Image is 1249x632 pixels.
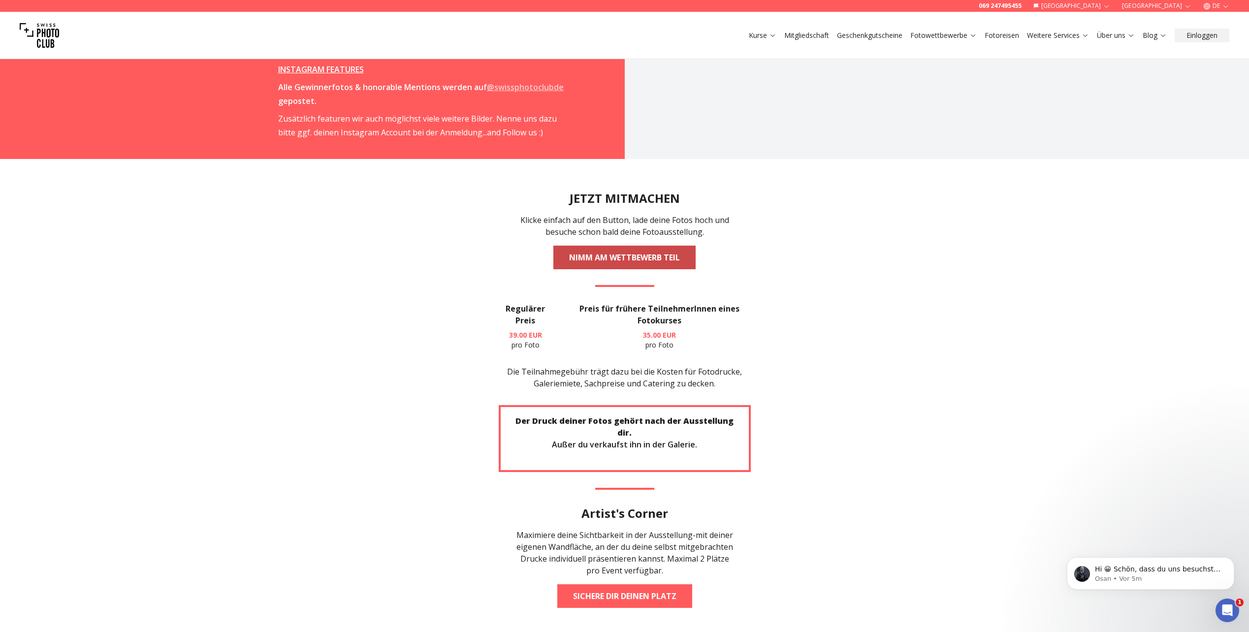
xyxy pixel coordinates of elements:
img: Swiss photo club [20,16,59,55]
p: Außer du verkaufst ihn in der Galerie. [509,439,741,450]
span: 1 [1236,599,1244,606]
h3: Regulärer Preis [499,303,553,326]
a: Sichere dir deinen Platz [557,584,692,608]
span: 39.00 [509,330,527,340]
strong: Der Druck deiner Fotos gehört nach der Ausstellung dir. [515,415,734,438]
p: pro Foto [568,330,750,350]
button: Kurse [745,29,780,42]
p: Die Teilnahmegebühr trägt dazu bei die Kosten für Fotodrucke, Galeriemiete, Sachpreise und Cateri... [499,366,751,389]
button: Über uns [1093,29,1139,42]
button: Geschenkgutscheine [833,29,906,42]
button: Einloggen [1175,29,1229,42]
a: Fotowettbewerbe [910,31,977,40]
button: Mitgliedschaft [780,29,833,42]
iframe: Intercom notifications Nachricht [1052,537,1249,605]
h3: Preis für frühere TeilnehmerInnen eines Fotokurses [568,303,750,326]
strong: Alle Gewinnerfotos & honorable Mentions werden auf [278,82,487,93]
p: pro Foto [499,330,553,350]
a: NIMM AM WETTBEWERB TEIL [553,246,696,269]
button: Fotoreisen [981,29,1023,42]
button: Blog [1139,29,1171,42]
strong: gepostet. [278,95,317,106]
a: Mitgliedschaft [784,31,829,40]
a: Fotoreisen [985,31,1019,40]
u: INSTAGRAM FEATURES [278,64,364,75]
a: Über uns [1097,31,1135,40]
div: Maximiere deine Sichtbarkeit in der Ausstellung-mit deiner eigenen Wandfläche, an der du deine se... [514,529,735,576]
iframe: Intercom live chat [1216,599,1239,622]
h2: Artist's Corner [581,506,668,521]
button: Fotowettbewerbe [906,29,981,42]
span: EUR [529,330,542,340]
p: Klicke einfach auf den Button, lade deine Fotos hoch und besuche schon bald deine Fotoausstellung. [514,214,735,238]
a: Kurse [749,31,776,40]
b: 35.00 EUR [643,330,676,340]
a: Geschenkgutscheine [837,31,902,40]
span: Zusätzlich featuren wir auch möglichst viele weitere Bilder. Nenne uns dazu bitte ggf. deinen Ins... [278,113,557,138]
button: Weitere Services [1023,29,1093,42]
a: 069 247495455 [979,2,1022,10]
a: @swissphotoclubde [487,82,564,93]
a: Weitere Services [1027,31,1089,40]
h2: JETZT MITMACHEN [570,190,680,206]
a: Blog [1143,31,1167,40]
